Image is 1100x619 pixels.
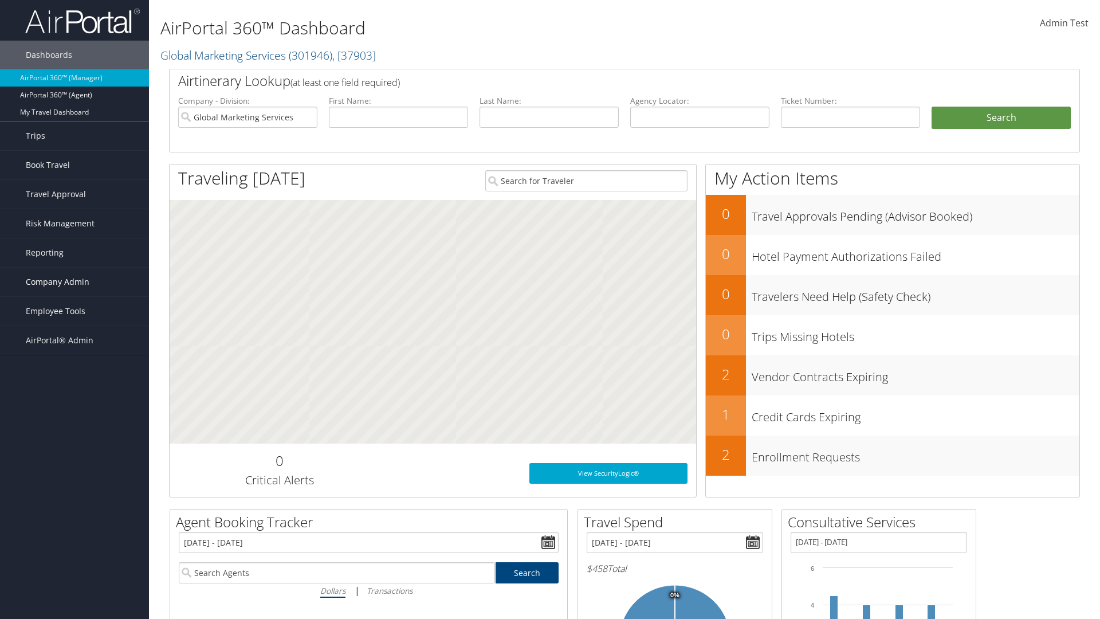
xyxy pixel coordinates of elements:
span: Trips [26,122,45,150]
label: First Name: [329,95,468,107]
h3: Travel Approvals Pending (Advisor Booked) [752,203,1079,225]
span: (at least one field required) [290,76,400,89]
tspan: 6 [811,565,814,572]
h3: Enrollment Requests [752,444,1079,465]
span: Dashboards [26,41,72,69]
i: Dollars [320,585,345,596]
h2: 2 [706,445,746,464]
label: Company - Division: [178,95,317,107]
span: Reporting [26,238,64,267]
h3: Hotel Payment Authorizations Failed [752,243,1079,265]
div: | [179,583,559,598]
span: Travel Approval [26,180,86,209]
span: , [ 37903 ] [332,48,376,63]
a: 0Hotel Payment Authorizations Failed [706,235,1079,275]
h1: Traveling [DATE] [178,166,305,190]
span: $458 [587,562,607,575]
h2: Consultative Services [788,512,976,532]
label: Ticket Number: [781,95,920,107]
i: Transactions [367,585,412,596]
h2: 0 [706,204,746,224]
h2: 0 [706,284,746,304]
h2: 1 [706,405,746,424]
span: Company Admin [26,268,89,296]
h2: 0 [706,244,746,264]
h3: Travelers Need Help (Safety Check) [752,283,1079,305]
button: Search [932,107,1071,130]
img: airportal-logo.png [25,7,140,34]
a: 1Credit Cards Expiring [706,395,1079,436]
h1: My Action Items [706,166,1079,190]
h2: Travel Spend [584,512,772,532]
a: Global Marketing Services [160,48,376,63]
a: Admin Test [1040,6,1089,41]
a: Search [496,562,559,583]
a: 2Vendor Contracts Expiring [706,355,1079,395]
tspan: 0% [670,592,679,599]
span: Book Travel [26,151,70,179]
h2: 0 [178,451,380,471]
span: AirPortal® Admin [26,326,93,355]
label: Agency Locator: [630,95,769,107]
tspan: 4 [811,602,814,609]
input: Search Agents [179,562,495,583]
h3: Vendor Contracts Expiring [752,363,1079,385]
input: Search for Traveler [485,170,687,191]
h3: Trips Missing Hotels [752,323,1079,345]
span: Risk Management [26,209,95,238]
h2: Agent Booking Tracker [176,512,567,532]
a: View SecurityLogic® [529,463,687,484]
h2: 2 [706,365,746,384]
span: Employee Tools [26,297,85,326]
a: 0Travel Approvals Pending (Advisor Booked) [706,195,1079,235]
h3: Credit Cards Expiring [752,403,1079,425]
a: 0Trips Missing Hotels [706,315,1079,355]
a: 0Travelers Need Help (Safety Check) [706,275,1079,315]
h3: Critical Alerts [178,472,380,488]
label: Last Name: [480,95,619,107]
h2: Airtinerary Lookup [178,71,995,91]
span: Admin Test [1040,17,1089,29]
h2: 0 [706,324,746,344]
a: 2Enrollment Requests [706,436,1079,476]
h1: AirPortal 360™ Dashboard [160,16,779,40]
h6: Total [587,562,763,575]
span: ( 301946 ) [289,48,332,63]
